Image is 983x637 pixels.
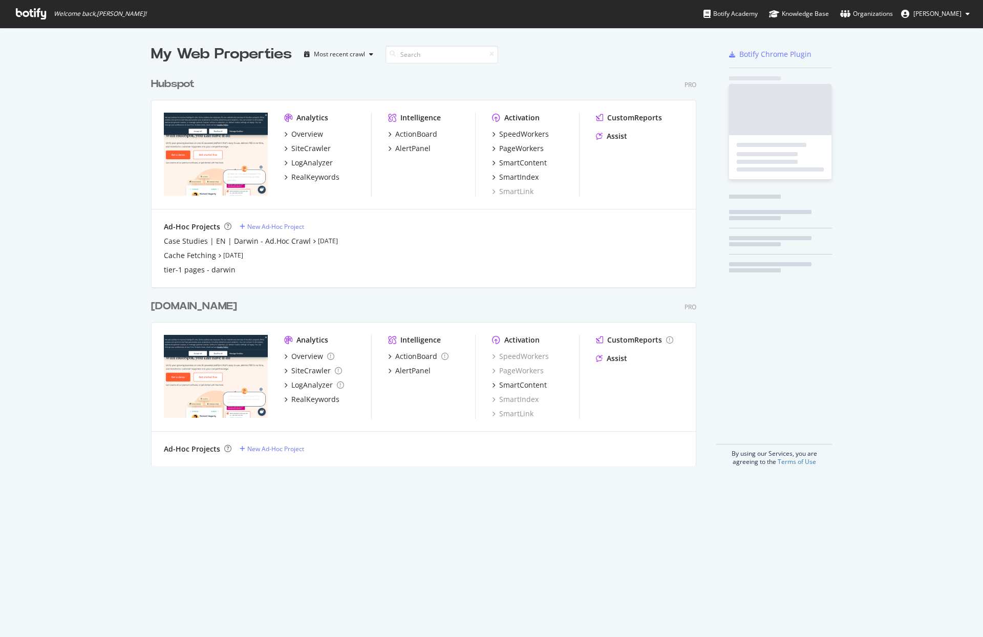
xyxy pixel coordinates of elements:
a: [DOMAIN_NAME] [151,299,241,314]
div: Organizations [840,9,893,19]
a: CustomReports [596,335,673,345]
div: Most recent crawl [314,51,365,57]
div: Overview [291,129,323,139]
div: Assist [607,131,627,141]
a: SiteCrawler [284,366,342,376]
a: PageWorkers [492,366,544,376]
a: ActionBoard [388,129,437,139]
a: New Ad-Hoc Project [240,444,304,453]
a: Assist [596,353,627,364]
div: Intelligence [400,335,441,345]
span: Welcome back, [PERSON_NAME] ! [54,10,146,18]
div: AlertPanel [395,366,431,376]
a: SmartLink [492,186,533,197]
div: Pro [685,303,696,311]
a: LogAnalyzer [284,158,333,168]
a: SpeedWorkers [492,129,549,139]
a: Terms of Use [778,457,816,466]
div: Analytics [296,113,328,123]
div: Knowledge Base [769,9,829,19]
div: RealKeywords [291,394,339,405]
a: New Ad-Hoc Project [240,222,304,231]
img: hubspot.com [164,113,268,196]
a: AlertPanel [388,143,431,154]
a: [DATE] [318,237,338,245]
div: AlertPanel [395,143,431,154]
div: SiteCrawler [291,143,331,154]
button: [PERSON_NAME] [893,6,978,22]
a: PageWorkers [492,143,544,154]
a: SmartLink [492,409,533,419]
a: Overview [284,351,334,362]
a: SmartIndex [492,172,539,182]
div: My Web Properties [151,44,292,65]
div: SpeedWorkers [499,129,549,139]
div: ActionBoard [395,351,437,362]
div: New Ad-Hoc Project [247,444,304,453]
div: Hubspot [151,77,195,92]
a: tier-1 pages - darwin [164,265,236,275]
div: PageWorkers [499,143,544,154]
div: Analytics [296,335,328,345]
div: Pro [685,80,696,89]
a: Overview [284,129,323,139]
div: ActionBoard [395,129,437,139]
a: CustomReports [596,113,662,123]
div: By using our Services, you are agreeing to the [716,444,832,466]
a: SmartContent [492,380,547,390]
div: LogAnalyzer [291,158,333,168]
div: Ad-Hoc Projects [164,222,220,232]
a: Case Studies | EN | Darwin - Ad.Hoc Crawl [164,236,311,246]
div: Botify Chrome Plugin [739,49,811,59]
a: Cache Fetching [164,250,216,261]
a: SmartIndex [492,394,539,405]
a: Botify Chrome Plugin [729,49,811,59]
div: SmartContent [499,158,547,168]
a: AlertPanel [388,366,431,376]
div: Intelligence [400,113,441,123]
div: SmartContent [499,380,547,390]
div: RealKeywords [291,172,339,182]
div: Ad-Hoc Projects [164,444,220,454]
div: Assist [607,353,627,364]
a: RealKeywords [284,394,339,405]
a: Assist [596,131,627,141]
div: New Ad-Hoc Project [247,222,304,231]
div: CustomReports [607,335,662,345]
div: SiteCrawler [291,366,331,376]
a: [DATE] [223,251,243,260]
a: LogAnalyzer [284,380,344,390]
a: RealKeywords [284,172,339,182]
input: Search [386,46,498,63]
img: hubspot-bulkdataexport.com [164,335,268,418]
a: SiteCrawler [284,143,331,154]
a: Hubspot [151,77,199,92]
a: SmartContent [492,158,547,168]
div: Activation [504,335,540,345]
div: Activation [504,113,540,123]
div: [DOMAIN_NAME] [151,299,237,314]
div: SmartIndex [499,172,539,182]
div: CustomReports [607,113,662,123]
div: LogAnalyzer [291,380,333,390]
div: Overview [291,351,323,362]
a: SpeedWorkers [492,351,549,362]
button: Most recent crawl [300,46,377,62]
div: Botify Academy [703,9,758,19]
a: ActionBoard [388,351,448,362]
div: grid [151,65,704,466]
span: Victor Pan [913,9,961,18]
